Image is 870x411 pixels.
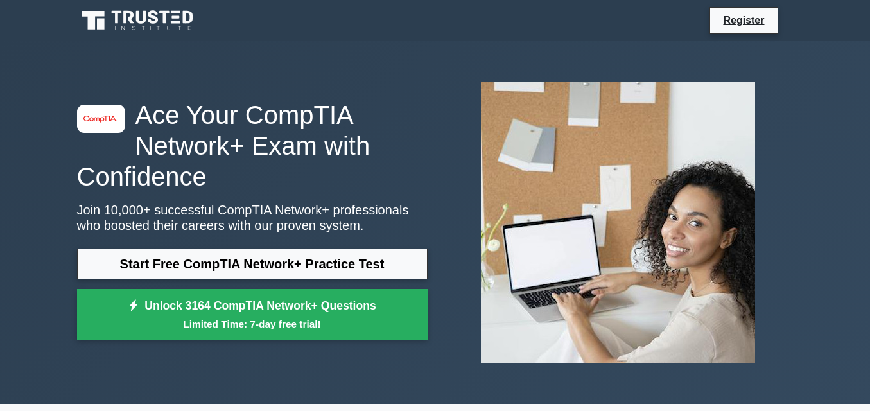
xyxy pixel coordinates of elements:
[715,12,772,28] a: Register
[77,249,428,279] a: Start Free CompTIA Network+ Practice Test
[77,100,428,192] h1: Ace Your CompTIA Network+ Exam with Confidence
[93,317,412,331] small: Limited Time: 7-day free trial!
[77,202,428,233] p: Join 10,000+ successful CompTIA Network+ professionals who boosted their careers with our proven ...
[77,289,428,340] a: Unlock 3164 CompTIA Network+ QuestionsLimited Time: 7-day free trial!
